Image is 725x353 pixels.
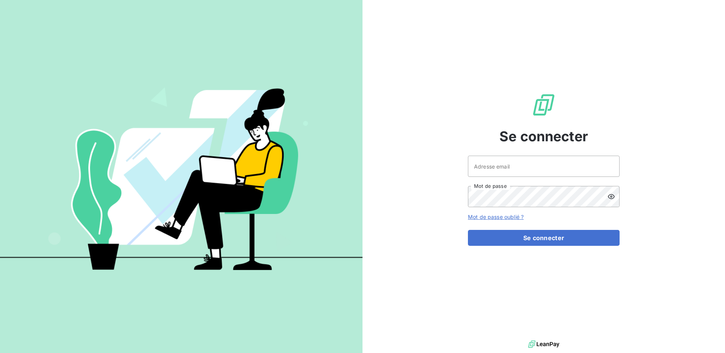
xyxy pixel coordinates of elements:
[468,230,620,246] button: Se connecter
[468,156,620,177] input: placeholder
[532,93,556,117] img: Logo LeanPay
[468,214,524,220] a: Mot de passe oublié ?
[499,126,588,147] span: Se connecter
[528,339,559,350] img: logo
